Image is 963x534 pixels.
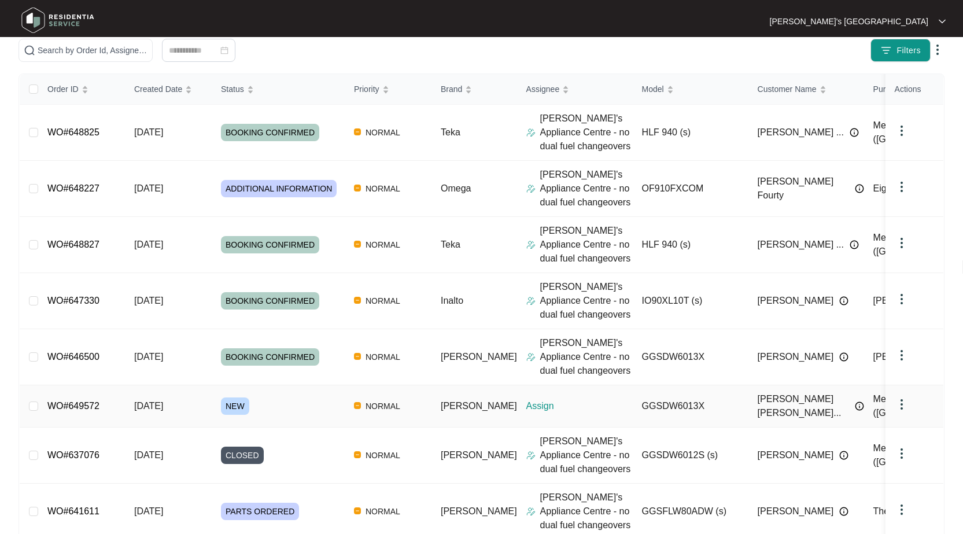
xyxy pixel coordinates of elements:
[441,450,517,460] span: [PERSON_NAME]
[134,506,163,516] span: [DATE]
[540,434,633,476] p: [PERSON_NAME]'s Appliance Centre - no dual fuel changeovers
[221,397,249,415] span: NEW
[770,16,928,27] p: [PERSON_NAME]'s [GEOGRAPHIC_DATA]
[839,451,848,460] img: Info icon
[633,428,748,484] td: GGSDW6012S (s)
[526,240,536,249] img: Assigner Icon
[758,238,844,252] span: [PERSON_NAME] ...
[354,507,361,514] img: Vercel Logo
[895,292,909,306] img: dropdown arrow
[134,83,182,95] span: Created Date
[895,180,909,194] img: dropdown arrow
[895,236,909,250] img: dropdown arrow
[540,336,633,378] p: [PERSON_NAME]'s Appliance Centre - no dual fuel changeovers
[526,451,536,460] img: Assigner Icon
[633,105,748,161] td: HLF 940 (s)
[895,124,909,138] img: dropdown arrow
[361,504,405,518] span: NORMAL
[939,19,946,24] img: dropdown arrow
[895,503,909,517] img: dropdown arrow
[354,297,361,304] img: Vercel Logo
[221,447,264,464] span: CLOSED
[361,399,405,413] span: NORMAL
[441,401,517,411] span: [PERSON_NAME]
[47,401,99,411] a: WO#649572
[633,161,748,217] td: OF910FXCOM
[221,503,299,520] span: PARTS ORDERED
[540,280,633,322] p: [PERSON_NAME]'s Appliance Centre - no dual fuel changeovers
[354,241,361,248] img: Vercel Logo
[633,74,748,105] th: Model
[895,348,909,362] img: dropdown arrow
[134,352,163,362] span: [DATE]
[134,401,163,411] span: [DATE]
[47,450,99,460] a: WO#637076
[212,74,345,105] th: Status
[38,44,147,57] input: Search by Order Id, Assignee Name, Customer Name, Brand and Model
[526,184,536,193] img: Assigner Icon
[134,296,163,305] span: [DATE]
[633,329,748,385] td: GGSDW6013X
[354,185,361,191] img: Vercel Logo
[441,83,462,95] span: Brand
[441,127,460,137] span: Teka
[47,183,99,193] a: WO#648227
[873,296,950,305] span: [PERSON_NAME]
[540,224,633,266] p: [PERSON_NAME]'s Appliance Centre - no dual fuel changeovers
[885,74,943,105] th: Actions
[24,45,35,56] img: search-icon
[850,240,859,249] img: Info icon
[540,168,633,209] p: [PERSON_NAME]'s Appliance Centre - no dual fuel changeovers
[354,353,361,360] img: Vercel Logo
[221,180,337,197] span: ADDITIONAL INFORMATION
[134,183,163,193] span: [DATE]
[839,296,848,305] img: Info icon
[345,74,431,105] th: Priority
[526,83,560,95] span: Assignee
[431,74,517,105] th: Brand
[526,296,536,305] img: Assigner Icon
[125,74,212,105] th: Created Date
[47,240,99,249] a: WO#648827
[517,74,633,105] th: Assignee
[361,182,405,196] span: NORMAL
[540,112,633,153] p: [PERSON_NAME]'s Appliance Centre - no dual fuel changeovers
[361,448,405,462] span: NORMAL
[47,352,99,362] a: WO#646500
[758,504,834,518] span: [PERSON_NAME]
[221,292,319,310] span: BOOKING CONFIRMED
[47,83,79,95] span: Order ID
[896,45,921,57] span: Filters
[221,236,319,253] span: BOOKING CONFIRMED
[633,217,748,273] td: HLF 940 (s)
[855,402,864,411] img: Info icon
[354,128,361,135] img: Vercel Logo
[361,294,405,308] span: NORMAL
[526,128,536,137] img: Assigner Icon
[758,448,834,462] span: [PERSON_NAME]
[633,273,748,329] td: IO90XL10T (s)
[855,184,864,193] img: Info icon
[17,3,98,38] img: residentia service logo
[758,294,834,308] span: [PERSON_NAME]
[134,240,163,249] span: [DATE]
[850,128,859,137] img: Info icon
[758,392,849,420] span: [PERSON_NAME] [PERSON_NAME]...
[870,39,931,62] button: filter iconFilters
[361,238,405,252] span: NORMAL
[931,43,944,57] img: dropdown arrow
[134,450,163,460] span: [DATE]
[354,451,361,458] img: Vercel Logo
[134,127,163,137] span: [DATE]
[354,83,379,95] span: Priority
[748,74,864,105] th: Customer Name
[441,183,471,193] span: Omega
[758,126,844,139] span: [PERSON_NAME] ...
[361,350,405,364] span: NORMAL
[895,397,909,411] img: dropdown arrow
[361,126,405,139] span: NORMAL
[441,506,517,516] span: [PERSON_NAME]
[839,507,848,516] img: Info icon
[354,402,361,409] img: Vercel Logo
[441,352,517,362] span: [PERSON_NAME]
